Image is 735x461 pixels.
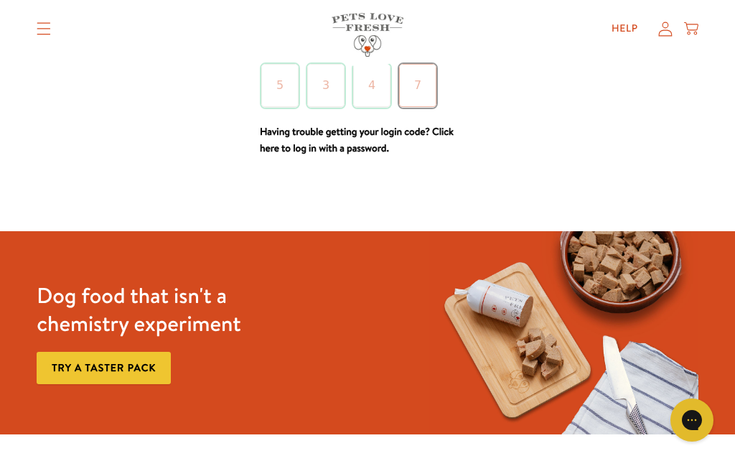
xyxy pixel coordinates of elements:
a: Help [600,14,650,43]
a: Having trouble getting your login code? Click here to log in with a password. [260,124,454,156]
iframe: Gorgias live chat messenger [663,394,721,447]
img: Pets Love Fresh [332,13,403,57]
summary: Translation missing: en.sections.header.menu [25,11,62,47]
a: Try a taster pack [37,352,171,384]
h3: Dog food that isn't a chemistry experiment [37,281,306,337]
img: Fussy [429,231,698,434]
